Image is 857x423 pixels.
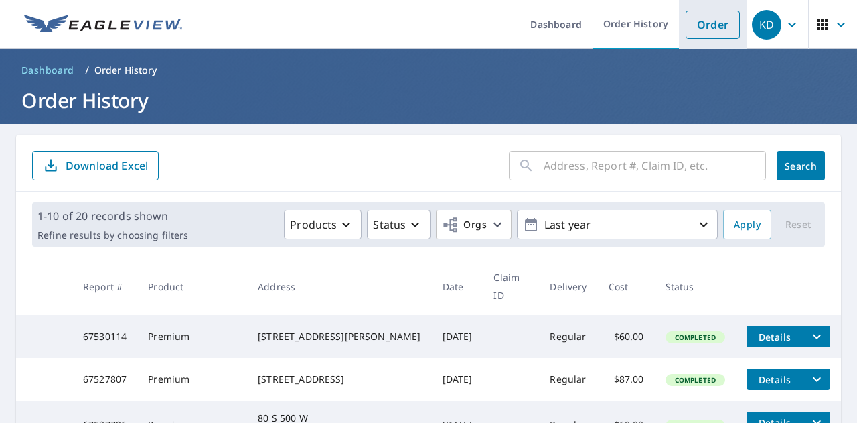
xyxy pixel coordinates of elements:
button: Download Excel [32,151,159,180]
div: KD [752,10,781,40]
button: Orgs [436,210,512,239]
td: [DATE] [432,315,483,358]
th: Delivery [539,257,597,315]
span: Completed [667,375,724,385]
th: Claim ID [483,257,539,315]
div: [STREET_ADDRESS][PERSON_NAME] [258,330,420,343]
th: Report # [72,257,137,315]
button: Status [367,210,431,239]
a: Order [686,11,740,39]
p: Status [373,217,406,233]
li: / [85,62,89,78]
th: Cost [598,257,655,315]
span: Completed [667,333,724,342]
p: Products [290,217,337,233]
p: Order History [94,64,157,77]
td: Regular [539,358,597,401]
div: [STREET_ADDRESS] [258,373,420,386]
button: detailsBtn-67530114 [747,326,803,347]
td: 67530114 [72,315,137,358]
td: Premium [137,315,247,358]
button: Apply [723,210,771,239]
td: [DATE] [432,358,483,401]
input: Address, Report #, Claim ID, etc. [544,147,766,184]
td: $87.00 [598,358,655,401]
button: filesDropdownBtn-67530114 [803,326,830,347]
button: Products [284,210,362,239]
p: Refine results by choosing filters [37,229,188,241]
td: Regular [539,315,597,358]
th: Address [247,257,431,315]
nav: breadcrumb [16,60,841,81]
button: Last year [517,210,718,239]
th: Date [432,257,483,315]
a: Dashboard [16,60,80,81]
h1: Order History [16,86,841,114]
button: detailsBtn-67527807 [747,369,803,390]
th: Product [137,257,247,315]
td: 67527807 [72,358,137,401]
button: Search [777,151,825,180]
p: Last year [539,213,696,237]
span: Orgs [442,217,487,233]
p: 1-10 of 20 records shown [37,208,188,224]
span: Details [755,330,795,343]
td: $60.00 [598,315,655,358]
button: filesDropdownBtn-67527807 [803,369,830,390]
p: Download Excel [66,158,148,173]
td: Premium [137,358,247,401]
th: Status [655,257,736,315]
span: Details [755,373,795,386]
img: EV Logo [24,15,182,35]
span: Search [787,160,814,172]
span: Apply [734,217,761,233]
span: Dashboard [21,64,74,77]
